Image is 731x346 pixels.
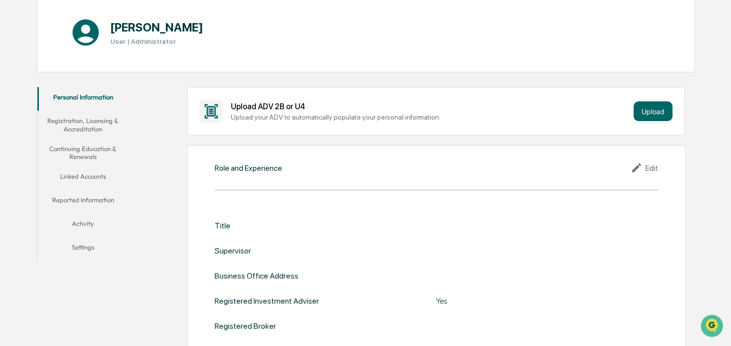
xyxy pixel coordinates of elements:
button: Linked Accounts [37,166,129,190]
h1: [PERSON_NAME] [110,20,203,34]
a: 🖐️Preclearance [6,120,67,138]
input: Clear [26,45,162,55]
img: 1746055101610-c473b297-6a78-478c-a979-82029cc54cd1 [10,75,28,93]
a: 🗄️Attestations [67,120,126,138]
span: Preclearance [20,124,64,134]
div: Start new chat [33,75,161,85]
h3: User | Administrator [110,37,203,45]
span: Attestations [81,124,122,134]
div: Supervisor [215,246,251,255]
button: Settings [37,237,129,261]
div: Title [215,221,230,230]
div: Business Office Address [215,271,298,281]
div: 🖐️ [10,125,18,133]
div: Yes [436,296,658,306]
span: Data Lookup [20,143,62,153]
div: Role and Experience [215,163,282,173]
div: Upload ADV 2B or U4 [231,102,630,111]
div: Registered Broker [215,321,276,331]
button: Reported Information [37,190,129,214]
a: 🔎Data Lookup [6,139,66,157]
div: Registered Investment Adviser [215,296,319,306]
button: Registration, Licensing & Accreditation [37,111,129,139]
button: Continuing Education & Renewals [37,139,129,167]
span: Pylon [98,167,119,174]
div: secondary tabs example [37,87,129,261]
button: Start new chat [167,78,179,90]
button: Personal Information [37,87,129,111]
div: We're available if you need us! [33,85,125,93]
div: 🔎 [10,144,18,152]
div: 🗄️ [71,125,79,133]
p: How can we help? [10,21,179,36]
iframe: Open customer support [699,314,726,340]
a: Powered byPylon [69,166,119,174]
div: Upload your ADV to automatically populate your personal information. [231,113,630,121]
div: Edit [631,162,658,174]
button: Upload [634,101,672,121]
button: Activity [37,214,129,237]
